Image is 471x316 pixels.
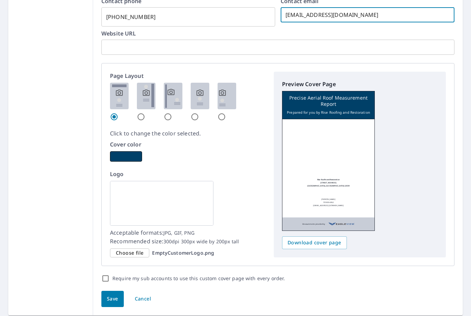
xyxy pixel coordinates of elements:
[112,274,285,283] label: Require my sub accounts to use this custom cover page with every order.
[320,181,337,184] p: [STREET_ADDRESS]
[218,83,236,109] img: 5
[110,72,265,80] p: Page Layout
[302,221,325,227] p: Measurements provided by
[110,83,129,109] img: 1
[101,291,124,307] button: Save
[191,83,209,109] img: 4
[110,170,265,178] p: Logo
[129,291,157,307] button: Cancel
[288,238,341,247] span: Download cover page
[321,198,336,201] p: [PERSON_NAME]
[308,125,350,143] img: logo
[164,83,182,109] img: 3
[152,250,214,256] p: EmptyCustomerLogo.png
[107,295,118,303] span: Save
[282,236,347,249] button: Download cover page
[329,221,354,227] img: EV Logo
[282,80,438,88] p: Preview Cover Page
[116,249,143,257] span: Choose file
[286,95,371,107] p: Precise Aerial Roof Measurement Report
[110,140,265,149] p: Cover color
[307,184,350,187] p: [GEOGRAPHIC_DATA], [GEOGRAPHIC_DATA] 22039
[287,109,370,115] p: Prepared for you by Rise Roofing and Restoration
[323,201,333,204] p: 7035056062
[110,248,149,258] div: Choose file
[110,181,213,226] img: logo
[101,31,454,36] label: Website URL
[135,295,151,303] span: Cancel
[317,178,339,181] p: Rise Roofin and Restoration
[313,204,344,207] p: [EMAIL_ADDRESS][DOMAIN_NAME]
[163,238,239,245] span: 300dpi 300px wide by 200px tall
[110,129,265,137] p: Click to change the color selected.
[163,230,194,236] span: JPG, GIF, PNG
[137,83,156,109] img: 2
[110,228,265,246] p: Acceptable formats: Recommended size:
